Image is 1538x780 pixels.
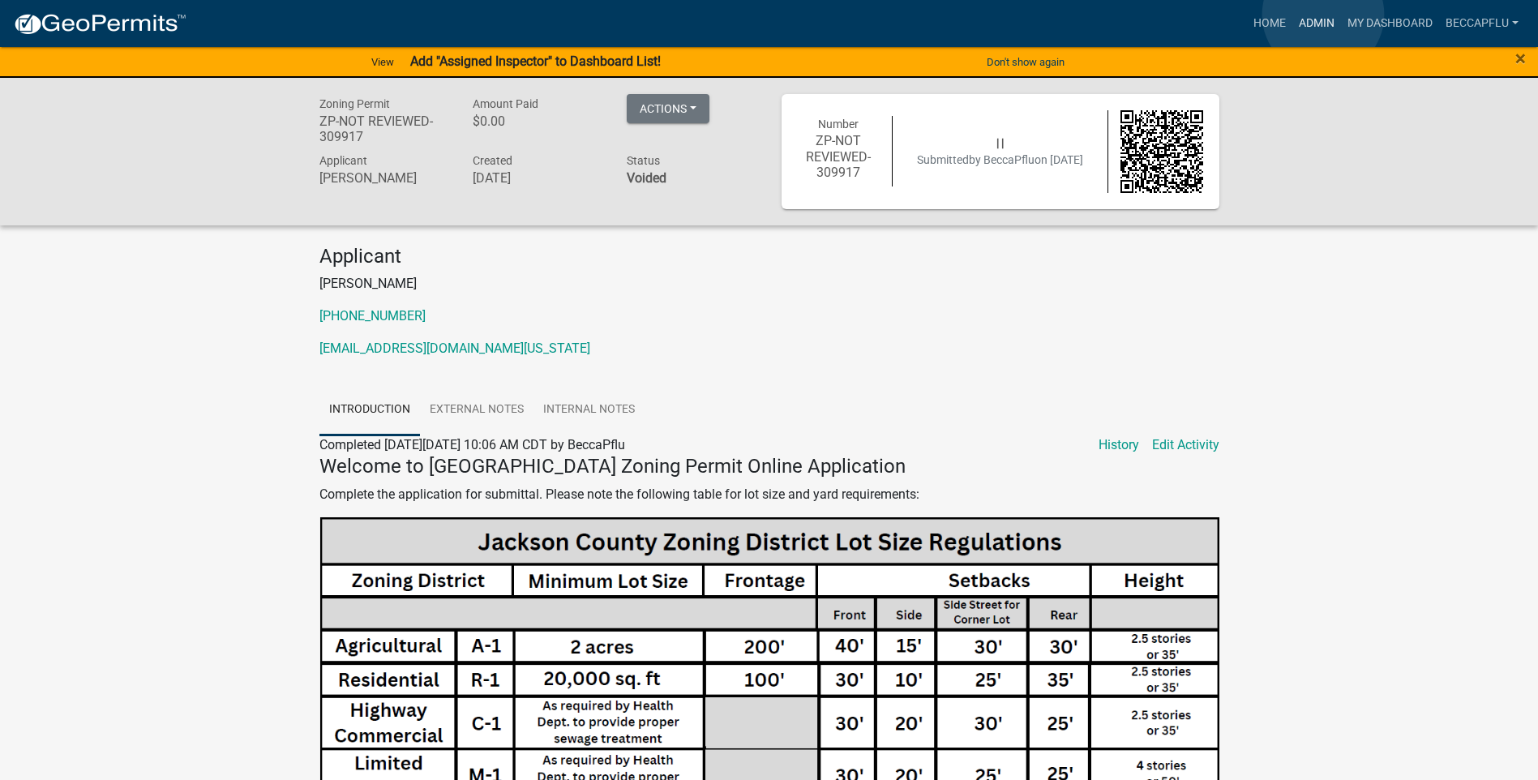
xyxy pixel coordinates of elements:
span: by BeccaPflu [969,153,1035,166]
span: Status [627,154,660,167]
span: Amount Paid [473,97,538,110]
h6: [PERSON_NAME] [319,170,449,186]
a: Introduction [319,384,420,436]
span: Number [818,118,859,131]
span: Submitted on [DATE] [917,153,1083,166]
span: Applicant [319,154,367,167]
h6: ZP-NOT REVIEWED-309917 [798,133,880,180]
a: History [1099,435,1139,455]
a: Internal Notes [533,384,645,436]
h4: Applicant [319,245,1219,268]
span: Completed [DATE][DATE] 10:06 AM CDT by BeccaPflu [319,437,625,452]
button: Close [1515,49,1526,68]
img: QR code [1120,110,1203,193]
strong: Voided [627,170,666,186]
span: | | [996,136,1004,149]
a: Admin [1292,8,1341,39]
a: Edit Activity [1152,435,1219,455]
a: View [365,49,401,75]
span: Created [473,154,512,167]
button: Don't show again [980,49,1071,75]
p: [PERSON_NAME] [319,274,1219,294]
a: External Notes [420,384,533,436]
a: My Dashboard [1341,8,1439,39]
h4: Welcome to [GEOGRAPHIC_DATA] Zoning Permit Online Application [319,455,1219,478]
h6: ZP-NOT REVIEWED-309917 [319,114,449,144]
a: Home [1247,8,1292,39]
span: × [1515,47,1526,70]
h6: [DATE] [473,170,602,186]
a: [PHONE_NUMBER] [319,308,426,324]
a: BeccaPflu [1439,8,1525,39]
a: [EMAIL_ADDRESS][DOMAIN_NAME][US_STATE] [319,341,590,356]
button: Actions [627,94,709,123]
h6: $0.00 [473,114,602,129]
span: Zoning Permit [319,97,390,110]
p: Complete the application for submittal. Please note the following table for lot size and yard req... [319,485,1219,504]
strong: Add "Assigned Inspector" to Dashboard List! [410,54,661,69]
